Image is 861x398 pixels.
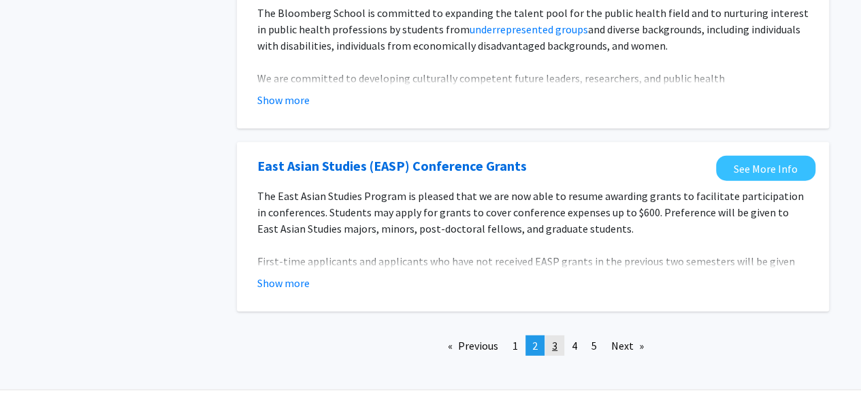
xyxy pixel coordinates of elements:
[470,22,588,36] a: underrepresented groups
[257,275,310,291] button: Show more
[257,5,809,54] p: The Bloomberg School is committed to expanding the talent pool for the public health field and to...
[513,339,518,352] span: 1
[591,339,597,352] span: 5
[257,70,809,152] p: We are committed to developing culturally competent future leaders, researchers, and public healt...
[532,339,538,352] span: 2
[10,337,58,388] iframe: Chat
[572,339,577,352] span: 4
[552,339,557,352] span: 3
[716,156,815,181] a: Opens in a new tab
[237,335,829,356] ul: Pagination
[257,253,809,318] p: First-time applicants and applicants who have not received EASP grants in the previous two semest...
[257,188,809,237] p: The East Asian Studies Program is pleased that we are now able to resume awarding grants to facil...
[257,156,527,176] a: Opens in a new tab
[441,335,505,356] a: Previous page
[257,92,310,108] button: Show more
[604,335,651,356] a: Next page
